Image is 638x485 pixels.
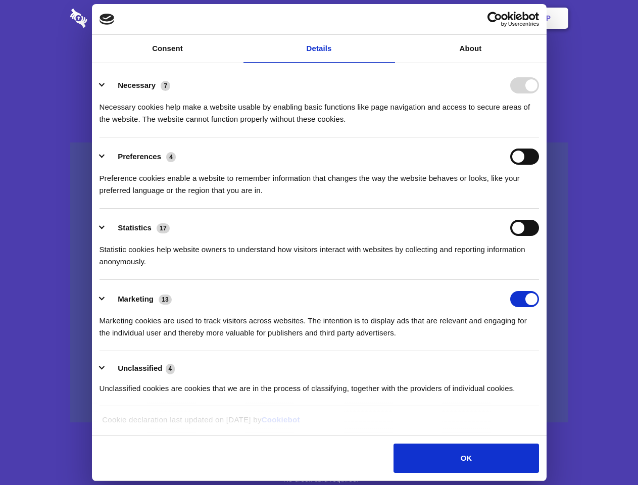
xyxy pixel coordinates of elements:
div: Statistic cookies help website owners to understand how visitors interact with websites by collec... [100,236,539,268]
div: Unclassified cookies are cookies that we are in the process of classifying, together with the pro... [100,375,539,395]
span: 7 [161,81,170,91]
span: 4 [166,364,175,374]
h4: Auto-redaction of sensitive data, encrypted data sharing and self-destructing private chats. Shar... [70,92,568,125]
h1: Eliminate Slack Data Loss. [70,45,568,82]
button: Preferences (4) [100,149,182,165]
label: Marketing [118,295,154,303]
a: Consent [92,35,243,63]
button: Unclassified (4) [100,362,181,375]
label: Preferences [118,152,161,161]
iframe: Drift Widget Chat Controller [587,434,626,473]
button: OK [394,444,538,473]
label: Necessary [118,81,156,89]
button: Statistics (17) [100,220,176,236]
img: logo [100,14,115,25]
a: About [395,35,547,63]
a: Cookiebot [262,415,300,424]
label: Statistics [118,223,152,232]
div: Marketing cookies are used to track visitors across websites. The intention is to display ads tha... [100,307,539,339]
img: logo-wordmark-white-trans-d4663122ce5f474addd5e946df7df03e33cb6a1c49d2221995e7729f52c070b2.svg [70,9,157,28]
a: Pricing [297,3,340,34]
div: Necessary cookies help make a website usable by enabling basic functions like page navigation and... [100,93,539,125]
a: Contact [410,3,456,34]
span: 4 [166,152,176,162]
a: Wistia video thumbnail [70,142,568,423]
span: 13 [159,295,172,305]
a: Usercentrics Cookiebot - opens in a new window [451,12,539,27]
button: Necessary (7) [100,77,177,93]
span: 17 [157,223,170,233]
div: Preference cookies enable a website to remember information that changes the way the website beha... [100,165,539,197]
button: Marketing (13) [100,291,178,307]
div: Cookie declaration last updated on [DATE] by [94,414,544,433]
a: Details [243,35,395,63]
a: Login [458,3,502,34]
